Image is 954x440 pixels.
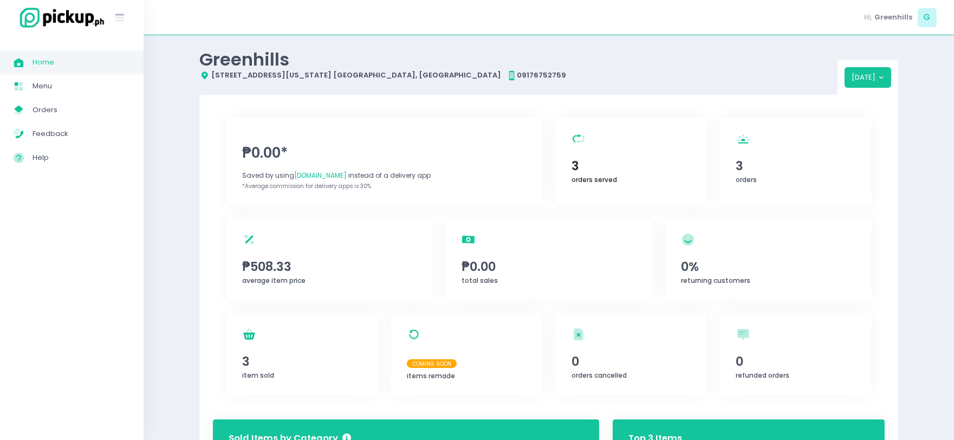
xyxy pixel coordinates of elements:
[681,276,750,285] span: returning customers
[33,103,130,117] span: Orders
[874,12,912,23] span: Greenhills
[736,371,790,380] span: refunded orders
[33,55,130,69] span: Home
[199,49,838,70] div: Greenhills
[242,371,274,380] span: item sold
[736,352,855,371] span: 0
[242,143,526,164] span: ₱0.00*
[242,276,306,285] span: average item price
[736,157,855,175] span: 3
[736,175,757,184] span: orders
[33,151,130,165] span: Help
[242,257,417,276] span: ₱508.33
[242,182,371,190] span: *Average commission for delivery apps is 30%
[33,79,130,93] span: Menu
[242,171,526,180] div: Saved by using instead of a delivery app
[918,8,937,27] span: G
[572,371,627,380] span: orders cancelled
[572,352,691,371] span: 0
[199,70,838,81] div: [STREET_ADDRESS][US_STATE] [GEOGRAPHIC_DATA], [GEOGRAPHIC_DATA] 09176752759
[242,352,361,371] span: 3
[865,12,873,23] span: Hi,
[14,6,106,29] img: logo
[572,157,691,175] span: 3
[845,67,892,88] button: [DATE]
[462,276,498,285] span: total sales
[294,171,347,180] span: [DOMAIN_NAME]
[407,359,457,368] span: Coming Soon
[407,371,455,380] span: items remade
[33,127,130,141] span: Feedback
[462,257,636,276] span: ₱0.00
[681,257,855,276] span: 0%
[572,175,617,184] span: orders served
